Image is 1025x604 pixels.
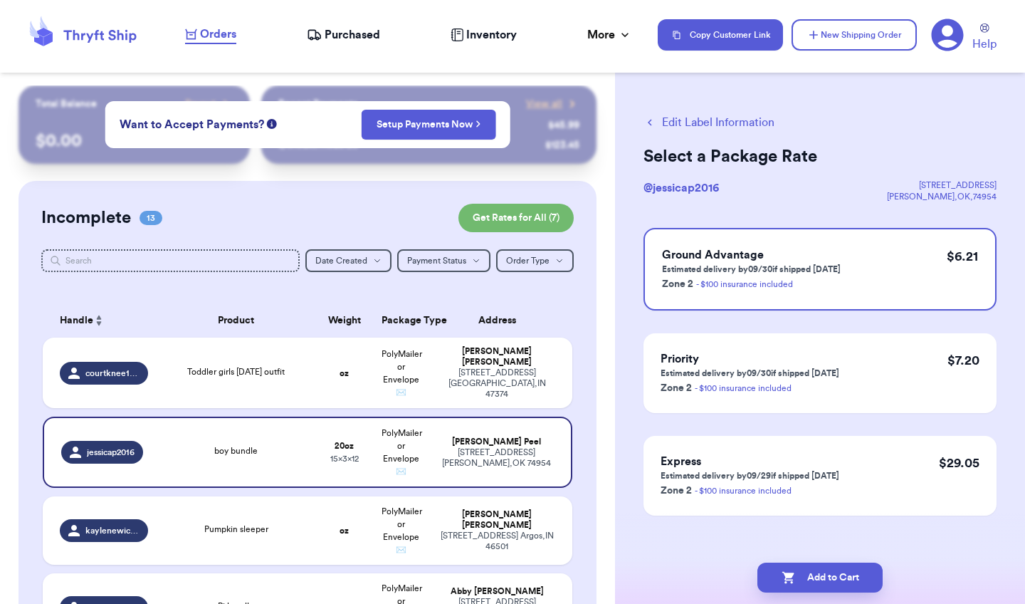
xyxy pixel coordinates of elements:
span: Inventory [466,26,517,43]
p: $ 0.00 [36,130,233,152]
div: [STREET_ADDRESS] [887,179,997,191]
p: Recent Payments [278,97,357,111]
p: $ 29.05 [939,453,979,473]
a: Setup Payments Now [377,118,481,132]
strong: 20 oz [335,442,354,450]
span: 13 [140,211,162,225]
span: Zone 2 [662,279,693,289]
button: Edit Label Information [643,114,774,131]
a: Purchased [307,26,380,43]
h2: Select a Package Rate [643,145,997,168]
div: Abby [PERSON_NAME] [438,586,555,597]
div: [PERSON_NAME] [PERSON_NAME] [438,509,555,531]
button: Sort ascending [93,312,105,329]
span: Payout [185,97,216,111]
a: - $100 insurance included [695,384,792,392]
span: Express [661,456,701,467]
span: View all [526,97,562,111]
p: $ 7.20 [947,350,979,370]
span: PolyMailer or Envelope ✉️ [382,429,422,476]
span: Toddler girls [DATE] outfit [187,368,285,376]
a: Payout [185,97,233,111]
span: Zone 2 [661,383,692,393]
span: Handle [60,313,93,328]
span: PolyMailer or Envelope ✉️ [382,350,422,397]
span: courtknee1015 [85,368,140,379]
span: Orders [200,26,236,43]
button: Copy Customer Link [658,19,783,51]
span: Help [972,36,997,53]
strong: oz [340,526,349,535]
p: $ 6.21 [947,246,978,266]
span: boy bundle [214,447,258,455]
span: Order Type [506,256,550,265]
th: Address [430,303,572,338]
button: Add to Cart [757,563,883,593]
a: View all [526,97,579,111]
div: [STREET_ADDRESS] [GEOGRAPHIC_DATA] , IN 47374 [438,368,555,400]
span: Zone 2 [661,486,692,496]
div: [PERSON_NAME] , OK , 74954 [887,191,997,202]
a: Orders [185,26,236,44]
button: Get Rates for All (7) [458,204,574,232]
th: Product [157,303,316,338]
span: Purchased [325,26,380,43]
span: Payment Status [407,256,466,265]
span: jessicap2016 [87,447,135,458]
div: [PERSON_NAME] [PERSON_NAME] [438,346,555,368]
span: Date Created [315,256,367,265]
th: Package Type [373,303,430,338]
div: $ 123.45 [545,138,579,152]
div: $ 45.99 [548,118,579,132]
p: Estimated delivery by 09/29 if shipped [DATE] [661,470,839,481]
span: Priority [661,353,699,365]
button: New Shipping Order [792,19,917,51]
input: Search [41,249,300,272]
span: 15 x 3 x 12 [330,454,359,463]
span: Ground Advantage [662,249,764,261]
div: [STREET_ADDRESS] [PERSON_NAME] , OK 74954 [438,447,554,469]
span: PolyMailer or Envelope ✉️ [382,507,422,554]
h2: Incomplete [41,207,131,229]
a: - $100 insurance included [696,280,793,288]
div: More [587,26,632,43]
span: @ jessicap2016 [643,182,719,194]
a: - $100 insurance included [695,486,792,495]
span: Pumpkin sleeper [204,525,268,533]
div: [PERSON_NAME] Peel [438,437,554,447]
p: Estimated delivery by 09/30 if shipped [DATE] [661,368,839,379]
button: Payment Status [397,249,490,272]
p: Total Balance [36,97,97,111]
strong: oz [340,369,349,377]
span: Want to Accept Payments? [120,116,264,133]
th: Weight [316,303,373,338]
a: Help [972,24,997,53]
button: Order Type [496,249,574,272]
div: [STREET_ADDRESS] Argos , IN 46501 [438,531,555,552]
button: Setup Payments Now [362,110,496,140]
button: Date Created [305,249,391,272]
span: kaylenewickey [85,525,140,536]
p: Estimated delivery by 09/30 if shipped [DATE] [662,264,841,275]
a: Inventory [451,26,517,43]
